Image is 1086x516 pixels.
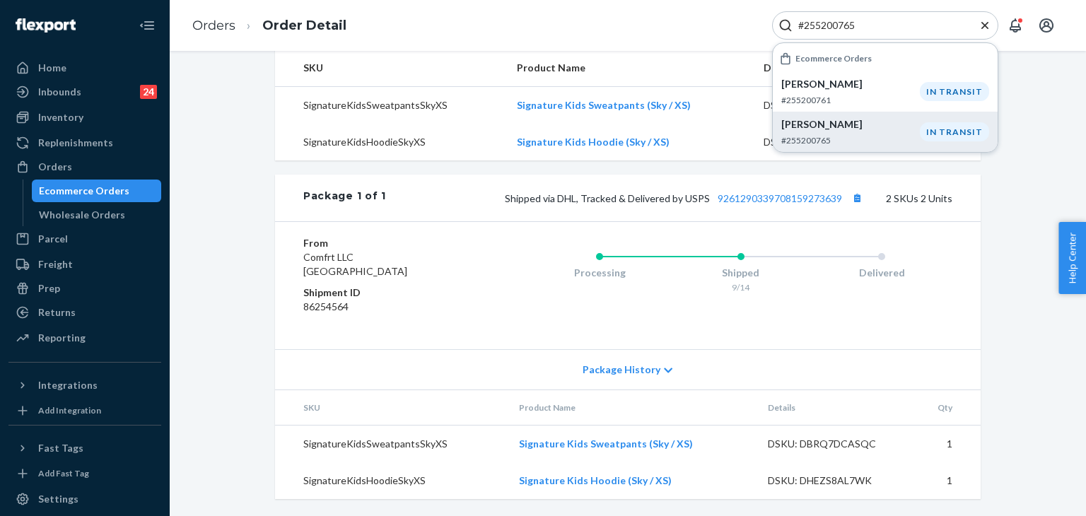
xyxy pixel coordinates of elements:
[38,110,83,124] div: Inventory
[38,232,68,246] div: Parcel
[670,281,812,293] div: 9/14
[848,189,866,207] button: Copy tracking number
[519,438,693,450] a: Signature Kids Sweatpants (Sky / XS)
[38,61,66,75] div: Home
[8,156,161,178] a: Orders
[38,467,89,479] div: Add Fast Tag
[303,236,472,250] dt: From
[768,474,901,488] div: DSKU: DHEZS8AL7WK
[781,117,920,131] p: [PERSON_NAME]
[8,131,161,154] a: Replenishments
[386,189,952,207] div: 2 SKUs 2 Units
[38,85,81,99] div: Inbounds
[275,462,508,499] td: SignatureKidsHoodieSkyXS
[778,18,793,33] svg: Search Icon
[8,228,161,250] a: Parcel
[8,437,161,459] button: Fast Tags
[32,204,162,226] a: Wholesale Orders
[781,134,920,146] p: #255200765
[920,82,989,101] div: IN TRANSIT
[262,18,346,33] a: Order Detail
[8,488,161,510] a: Settings
[718,192,842,204] a: 9261290339708159273639
[768,437,901,451] div: DSKU: DBRQ7DCASQC
[508,390,757,426] th: Product Name
[39,208,125,222] div: Wholesale Orders
[8,374,161,397] button: Integrations
[38,257,73,271] div: Freight
[764,135,897,149] div: DSKU: DHEZS8AL7WK
[1058,222,1086,294] button: Help Center
[978,18,992,33] button: Close Search
[303,300,472,314] dd: 86254564
[8,402,161,419] a: Add Integration
[275,87,506,124] td: SignatureKidsSweatpantsSkyXS
[670,266,812,280] div: Shipped
[517,99,691,111] a: Signature Kids Sweatpants (Sky / XS)
[275,426,508,463] td: SignatureKidsSweatpantsSkyXS
[811,266,952,280] div: Delivered
[912,462,981,499] td: 1
[192,18,235,33] a: Orders
[275,49,506,87] th: SKU
[781,77,920,91] p: [PERSON_NAME]
[529,266,670,280] div: Processing
[752,49,908,87] th: Details
[8,465,161,482] a: Add Fast Tag
[303,251,407,277] span: Comfrt LLC [GEOGRAPHIC_DATA]
[8,81,161,103] a: Inbounds24
[505,192,866,204] span: Shipped via DHL, Tracked & Delivered by USPS
[912,426,981,463] td: 1
[793,18,967,33] input: Search Input
[517,136,670,148] a: Signature Kids Hoodie (Sky / XS)
[140,85,157,99] div: 24
[920,122,989,141] div: IN TRANSIT
[38,136,113,150] div: Replenishments
[8,57,161,79] a: Home
[38,492,78,506] div: Settings
[1032,11,1061,40] button: Open account menu
[38,281,60,295] div: Prep
[519,474,672,486] a: Signature Kids Hoodie (Sky / XS)
[32,180,162,202] a: Ecommerce Orders
[795,54,872,63] h6: Ecommerce Orders
[506,49,752,87] th: Product Name
[303,189,386,207] div: Package 1 of 1
[8,277,161,300] a: Prep
[583,363,660,377] span: Package History
[39,184,129,198] div: Ecommerce Orders
[1001,11,1029,40] button: Open notifications
[16,18,76,33] img: Flexport logo
[757,390,912,426] th: Details
[8,301,161,324] a: Returns
[38,331,86,345] div: Reporting
[8,327,161,349] a: Reporting
[38,378,98,392] div: Integrations
[8,106,161,129] a: Inventory
[133,11,161,40] button: Close Navigation
[8,253,161,276] a: Freight
[181,5,358,47] ol: breadcrumbs
[275,390,508,426] th: SKU
[275,124,506,160] td: SignatureKidsHoodieSkyXS
[38,160,72,174] div: Orders
[764,98,897,112] div: DSKU: DBRQ7DCASQC
[912,390,981,426] th: Qty
[781,94,920,106] p: #255200761
[38,404,101,416] div: Add Integration
[38,305,76,319] div: Returns
[38,441,83,455] div: Fast Tags
[303,286,472,300] dt: Shipment ID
